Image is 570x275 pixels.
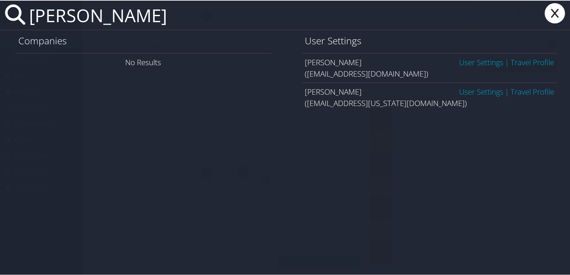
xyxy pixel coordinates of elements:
[305,86,362,96] span: [PERSON_NAME]
[15,53,271,71] div: No Results
[511,86,554,96] a: View OBT Profile
[305,97,555,108] div: ([EMAIL_ADDRESS][US_STATE][DOMAIN_NAME])
[511,56,554,67] a: View OBT Profile
[459,86,503,96] a: User Settings
[503,86,511,96] span: |
[305,56,362,67] span: [PERSON_NAME]
[305,67,555,79] div: ([EMAIL_ADDRESS][DOMAIN_NAME])
[18,34,268,47] h1: Companies
[503,56,511,67] span: |
[459,56,503,67] a: User Settings
[305,34,555,47] h1: User Settings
